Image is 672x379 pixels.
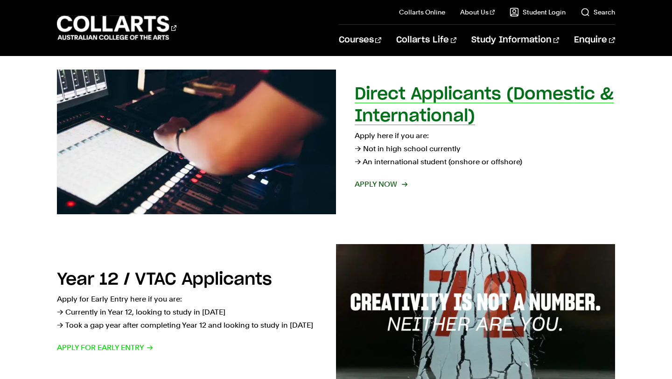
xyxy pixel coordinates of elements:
a: Collarts Life [396,25,456,56]
span: Apply now [355,178,406,191]
a: About Us [460,7,495,17]
span: Apply for Early Entry [57,341,154,354]
a: Collarts Online [399,7,445,17]
div: Go to homepage [57,14,176,41]
p: Apply for Early Entry here if you are: → Currently in Year 12, looking to study in [DATE] → Took ... [57,293,317,332]
a: Enquire [574,25,615,56]
a: Direct Applicants (Domestic & International) Apply here if you are:→ Not in high school currently... [57,70,615,214]
a: Search [581,7,615,17]
h2: Direct Applicants (Domestic & International) [355,86,614,125]
h2: Year 12 / VTAC Applicants [57,271,272,288]
p: Apply here if you are: → Not in high school currently → An international student (onshore or offs... [355,129,615,168]
a: Courses [339,25,381,56]
a: Student Login [510,7,566,17]
a: Study Information [471,25,559,56]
